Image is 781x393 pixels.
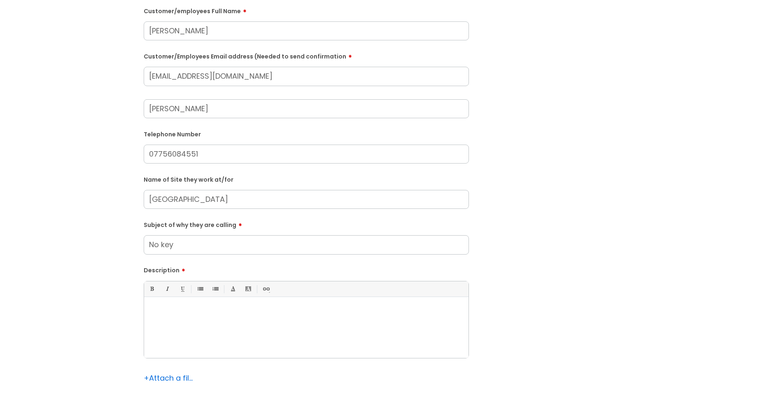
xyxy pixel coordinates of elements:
[162,284,172,294] a: Italic (Ctrl-I)
[144,99,469,118] input: Your Name
[228,284,238,294] a: Font Color
[177,284,187,294] a: Underline(Ctrl-U)
[144,50,469,60] label: Customer/Employees Email address (Needed to send confirmation
[195,284,205,294] a: • Unordered List (Ctrl-Shift-7)
[144,219,469,229] label: Subject of why they are calling
[144,175,469,183] label: Name of Site they work at/for
[144,264,469,274] label: Description
[210,284,220,294] a: 1. Ordered List (Ctrl-Shift-8)
[144,372,193,385] div: Attach a file
[144,5,469,15] label: Customer/employees Full Name
[144,129,469,138] label: Telephone Number
[261,284,271,294] a: Link
[144,67,469,86] input: Email
[243,284,253,294] a: Back Color
[147,284,157,294] a: Bold (Ctrl-B)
